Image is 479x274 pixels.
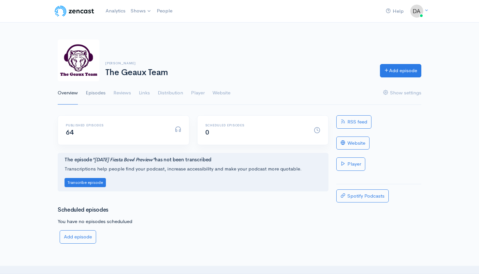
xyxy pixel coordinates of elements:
[205,128,209,137] span: 0
[158,81,183,105] a: Distribution
[113,81,131,105] a: Reviews
[205,123,306,127] h6: Scheduled episodes
[139,81,150,105] a: Links
[58,81,78,105] a: Overview
[58,218,328,225] p: You have no episodes schedulued
[103,4,128,18] a: Analytics
[336,115,371,129] a: RSS feed
[212,81,230,105] a: Website
[191,81,205,105] a: Player
[65,165,322,173] p: Transcriptions help people find your podcast, increase accessibility and make your podcast more q...
[65,179,106,185] a: Transcribe episode
[60,230,96,244] a: Add episode
[65,178,106,187] button: Transcribe episode
[66,128,73,137] span: 64
[154,4,175,18] a: People
[105,61,372,65] h6: [PERSON_NAME]
[65,157,322,163] h4: The episode has not been transcribed
[105,68,372,77] h1: The Geaux Team
[383,81,421,105] a: Show settings
[54,5,95,18] img: ZenCast Logo
[336,189,389,203] a: Spotify Podcasts
[58,207,328,213] h3: Scheduled episodes
[336,137,370,150] a: Website
[86,81,106,105] a: Episodes
[336,157,365,171] a: Player
[128,4,154,18] a: Shows
[380,64,421,77] a: Add episode
[66,123,167,127] h6: Published episodes
[410,5,423,18] img: ...
[383,4,406,18] a: Help
[92,156,155,163] i: "[DATE] Fiesta Bowl Preview"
